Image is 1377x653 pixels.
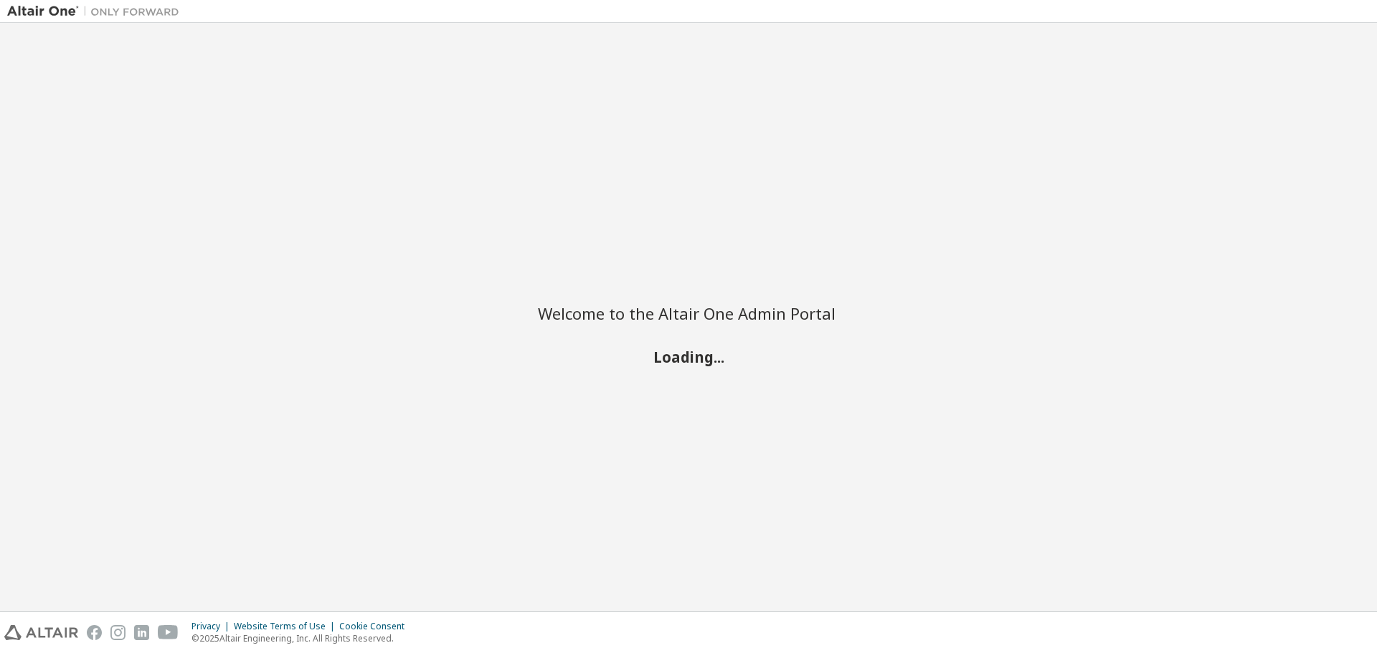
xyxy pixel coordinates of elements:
[339,621,413,632] div: Cookie Consent
[234,621,339,632] div: Website Terms of Use
[538,303,839,323] h2: Welcome to the Altair One Admin Portal
[87,625,102,640] img: facebook.svg
[538,347,839,366] h2: Loading...
[4,625,78,640] img: altair_logo.svg
[158,625,179,640] img: youtube.svg
[191,632,413,644] p: © 2025 Altair Engineering, Inc. All Rights Reserved.
[7,4,186,19] img: Altair One
[110,625,126,640] img: instagram.svg
[134,625,149,640] img: linkedin.svg
[191,621,234,632] div: Privacy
